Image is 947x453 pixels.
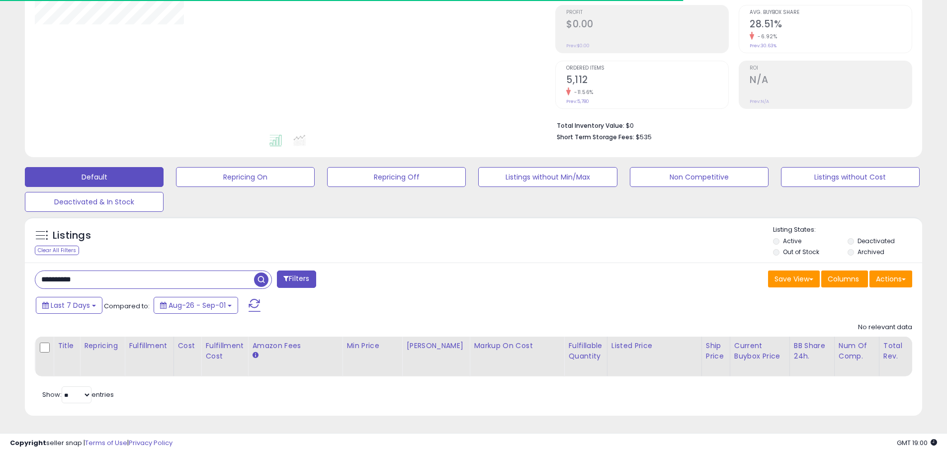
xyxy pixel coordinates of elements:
button: Columns [821,271,868,287]
h5: Listings [53,229,91,243]
div: Current Buybox Price [734,341,785,362]
label: Active [783,237,801,245]
small: Prev: $0.00 [566,43,590,49]
li: $0 [557,119,905,131]
button: Listings without Cost [781,167,920,187]
small: Amazon Fees. [252,351,258,360]
div: seller snap | | [10,439,172,448]
span: Avg. Buybox Share [750,10,912,15]
div: No relevant data [858,323,912,332]
div: Num of Comp. [839,341,875,362]
button: Aug-26 - Sep-01 [154,297,238,314]
a: Terms of Use [85,438,127,448]
button: Last 7 Days [36,297,102,314]
span: Compared to: [104,301,150,311]
div: Title [58,341,76,351]
label: Out of Stock [783,248,819,256]
div: Listed Price [611,341,697,351]
div: Total Rev. [883,341,920,362]
small: Prev: 30.63% [750,43,776,49]
small: Prev: N/A [750,98,769,104]
h2: N/A [750,74,912,88]
th: The percentage added to the cost of goods (COGS) that forms the calculator for Min & Max prices. [470,337,564,376]
button: Non Competitive [630,167,769,187]
div: Ship Price [706,341,726,362]
div: Clear All Filters [35,246,79,255]
h2: 5,112 [566,74,728,88]
button: Listings without Min/Max [478,167,617,187]
span: Aug-26 - Sep-01 [169,300,226,310]
span: $535 [636,132,652,142]
button: Default [25,167,164,187]
div: Markup on Cost [474,341,560,351]
a: Privacy Policy [129,438,172,448]
div: Cost [178,341,197,351]
button: Actions [869,271,912,287]
label: Archived [858,248,884,256]
div: Fulfillment [129,341,169,351]
button: Save View [768,271,820,287]
button: Repricing Off [327,167,466,187]
span: 2025-09-9 19:00 GMT [897,438,937,448]
span: Ordered Items [566,66,728,71]
span: Profit [566,10,728,15]
small: Prev: 5,780 [566,98,589,104]
button: Repricing On [176,167,315,187]
h2: 28.51% [750,18,912,32]
strong: Copyright [10,438,46,448]
span: Show: entries [42,390,114,399]
small: -6.92% [754,33,777,40]
span: Last 7 Days [51,300,90,310]
div: Fulfillment Cost [205,341,244,362]
div: BB Share 24h. [794,341,830,362]
label: Deactivated [858,237,895,245]
button: Filters [277,271,316,288]
span: ROI [750,66,912,71]
b: Total Inventory Value: [557,121,624,130]
small: -11.56% [571,89,594,96]
div: Repricing [84,341,120,351]
span: Columns [828,274,859,284]
p: Listing States: [773,225,922,235]
div: Fulfillable Quantity [568,341,603,362]
h2: $0.00 [566,18,728,32]
button: Deactivated & In Stock [25,192,164,212]
b: Short Term Storage Fees: [557,133,634,141]
div: Min Price [346,341,398,351]
div: [PERSON_NAME] [406,341,465,351]
div: Amazon Fees [252,341,338,351]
